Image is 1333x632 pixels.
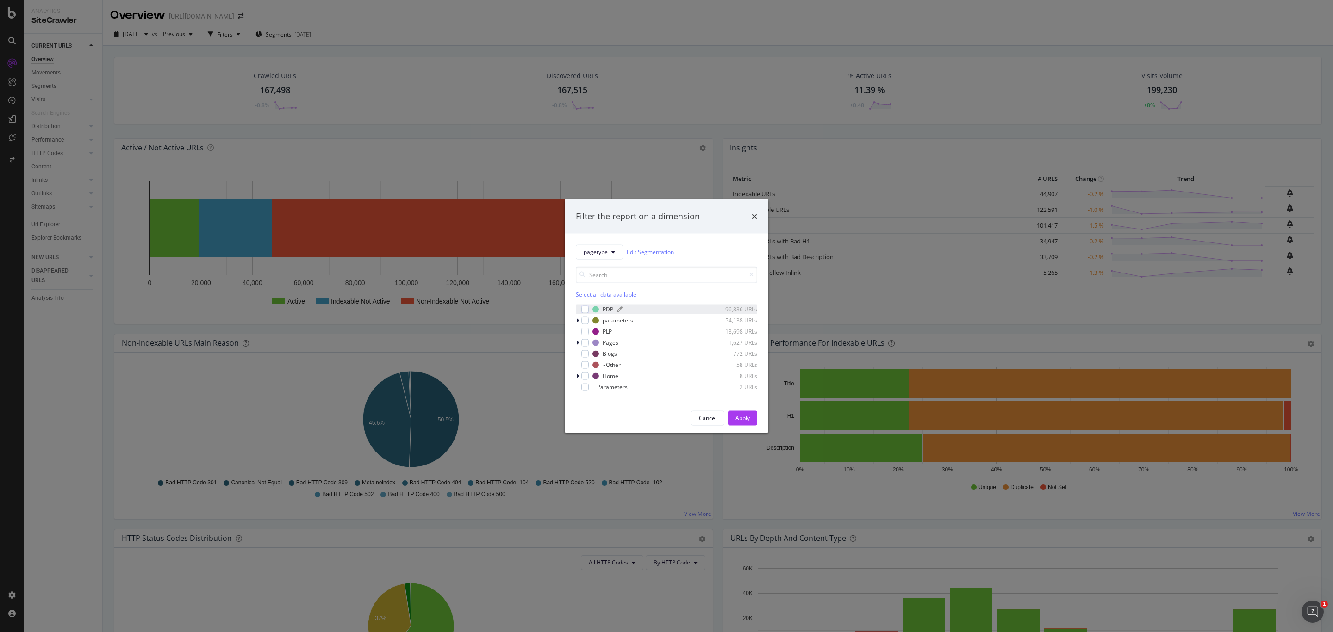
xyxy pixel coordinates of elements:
[752,211,757,223] div: times
[603,372,618,380] div: Home
[603,328,612,335] div: PLP
[691,410,724,425] button: Cancel
[603,361,621,369] div: ~Other
[627,247,674,257] a: Edit Segmentation
[603,350,617,358] div: Blogs
[603,339,618,347] div: Pages
[712,383,757,391] div: 2 URLs
[712,372,757,380] div: 8 URLs
[565,199,768,433] div: modal
[712,328,757,335] div: 13,698 URLs
[603,316,633,324] div: parameters
[603,305,613,313] div: PDP
[1302,601,1324,623] iframe: Intercom live chat
[576,244,623,259] button: pagetype
[584,248,608,256] span: pagetype
[1321,601,1328,608] span: 1
[712,305,757,313] div: 96,836 URLs
[576,211,700,223] div: Filter the report on a dimension
[576,290,757,298] div: Select all data available
[735,414,750,422] div: Apply
[597,383,628,391] div: Parameters
[712,339,757,347] div: 1,627 URLs
[712,316,757,324] div: 54,138 URLs
[699,414,716,422] div: Cancel
[712,361,757,369] div: 58 URLs
[728,410,757,425] button: Apply
[576,266,757,283] input: Search
[712,350,757,358] div: 772 URLs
